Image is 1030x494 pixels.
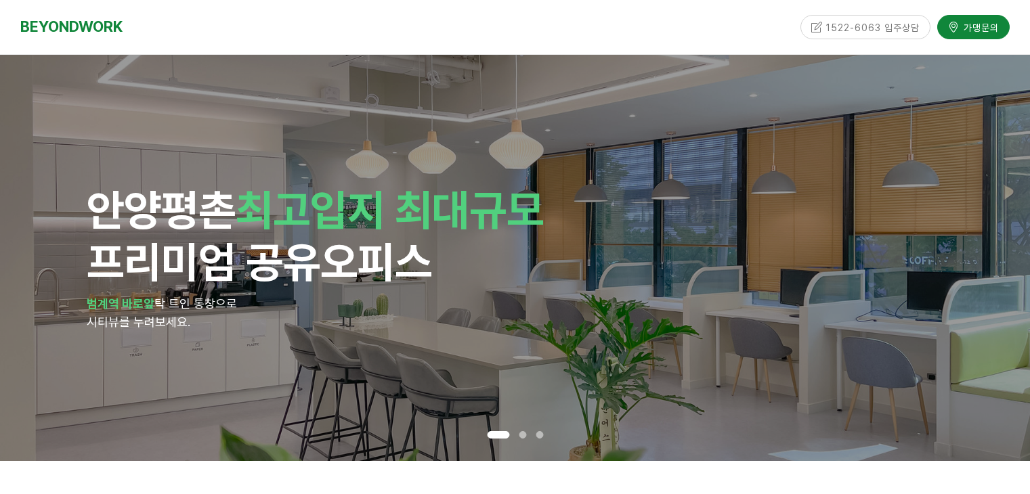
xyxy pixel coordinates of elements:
[960,20,999,34] span: 가맹문의
[87,296,154,311] strong: 범계역 바로앞
[87,184,544,288] span: 안양 프리미엄 공유오피스
[236,184,544,235] span: 최고입지 최대규모
[154,296,237,311] span: 탁 트인 통창으로
[87,315,190,329] span: 시티뷰를 누려보세요.
[20,14,123,39] a: BEYONDWORK
[161,184,236,235] span: 평촌
[937,15,1010,39] a: 가맹문의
